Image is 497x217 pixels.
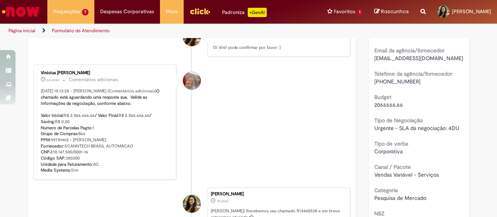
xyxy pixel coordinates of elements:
div: Padroniza [222,8,267,17]
time: 25/08/2025 10:03:03 [219,34,231,39]
b: / Saving: [41,113,153,125]
time: 23/08/2025 15:13:28 [47,78,59,82]
b: Canal / Pacote [374,163,411,170]
p: [DATE] 15:13:28 - [PERSON_NAME] (Comentários adicionais) R$ 2.066.666,66 R$ 2.066.666,66 R$ 0,00 ... [41,88,170,174]
b: / Valor Final: [95,113,119,118]
span: 5d atrás [219,34,231,39]
span: Despesas Corporativas [100,8,154,16]
span: [PERSON_NAME] [452,8,491,15]
b: Budget [374,94,391,101]
b: Fornecedor: [41,143,64,149]
span: Rascunhos [381,8,409,15]
span: 6d atrás [47,78,59,82]
div: [PERSON_NAME] [211,192,346,196]
p: Oi Vini! pode confirmar por favor :) [213,45,342,51]
b: O chamado está aguardando uma resposta sua. Valide as informações da negociação, conforme abaixo.... [41,88,161,118]
span: 1 [357,9,363,16]
b: Tipo de verba [374,140,408,147]
b: Telefone da agência/fornecedor [374,70,452,77]
b: CNPJ: [41,149,53,155]
b: Código SAP: [41,155,66,161]
a: Rascunhos [374,8,409,16]
b: NBZ [374,210,384,217]
div: Marianna Miranda Almeida David [183,195,201,213]
span: More [166,8,178,16]
div: Vinicius [PERSON_NAME] [41,71,170,75]
span: Pesquisa de Mercado [374,194,426,201]
b: PPM: [41,137,51,143]
span: Corporativa [374,148,403,155]
span: Favoritos [334,8,355,16]
small: Comentários adicionais [69,76,118,83]
div: Vinicius Rafael De Souza [183,72,201,90]
time: 22/08/2025 15:42:34 [217,199,229,203]
ul: Trilhas de página [6,24,325,38]
b: Numero de Parcelas Pagto: [41,125,93,131]
span: Vendas Variável - Serviços [374,171,439,178]
span: 7 [82,9,89,16]
span: [PHONE_NUMBER] [374,78,421,85]
span: Scanntech [374,31,400,38]
span: 2066666,66 [374,101,403,108]
b: Unidade para Faturamento: [41,161,93,167]
span: [EMAIL_ADDRESS][DOMAIN_NAME] [374,55,463,62]
span: Requisições [53,8,80,16]
p: +GenAi [248,8,267,17]
b: Tipo de Negociação [374,117,423,124]
img: click_logo_yellow_360x200.png [189,5,210,17]
a: Formulário de Atendimento [52,28,109,34]
b: Grupo de Compras: [41,131,78,137]
a: Página inicial [9,28,35,34]
b: Categoria [374,187,398,194]
b: Media Systems: [41,167,71,173]
b: Email da agência/fornecedor [374,47,445,54]
span: Urgente - SLA da negociação: 4DU [374,125,459,132]
img: ServiceNow [1,4,41,19]
span: 7d atrás [217,199,229,203]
